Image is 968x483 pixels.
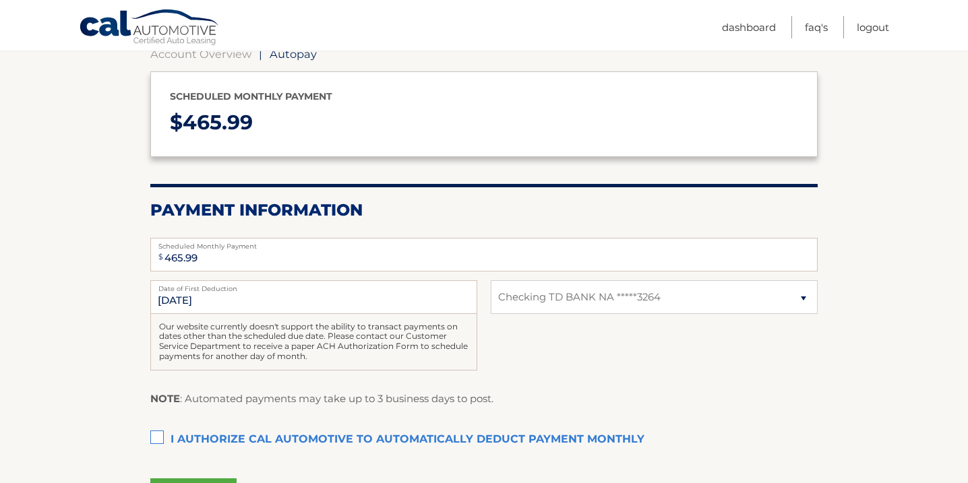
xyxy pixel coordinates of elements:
[79,9,220,48] a: Cal Automotive
[170,88,798,105] p: Scheduled monthly payment
[154,242,167,272] span: $
[150,238,818,271] input: Payment Amount
[857,16,889,38] a: Logout
[270,47,317,61] span: Autopay
[170,105,798,141] p: $
[259,47,262,61] span: |
[150,314,477,371] div: Our website currently doesn't support the ability to transact payments on dates other than the sc...
[150,238,818,249] label: Scheduled Monthly Payment
[805,16,828,38] a: FAQ's
[150,280,477,291] label: Date of First Deduction
[150,390,493,408] p: : Automated payments may take up to 3 business days to post.
[722,16,776,38] a: Dashboard
[150,200,818,220] h2: Payment Information
[150,392,180,405] strong: NOTE
[150,280,477,314] input: Payment Date
[150,426,818,453] label: I authorize cal automotive to automatically deduct payment monthly
[150,47,251,61] a: Account Overview
[183,110,253,135] span: 465.99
